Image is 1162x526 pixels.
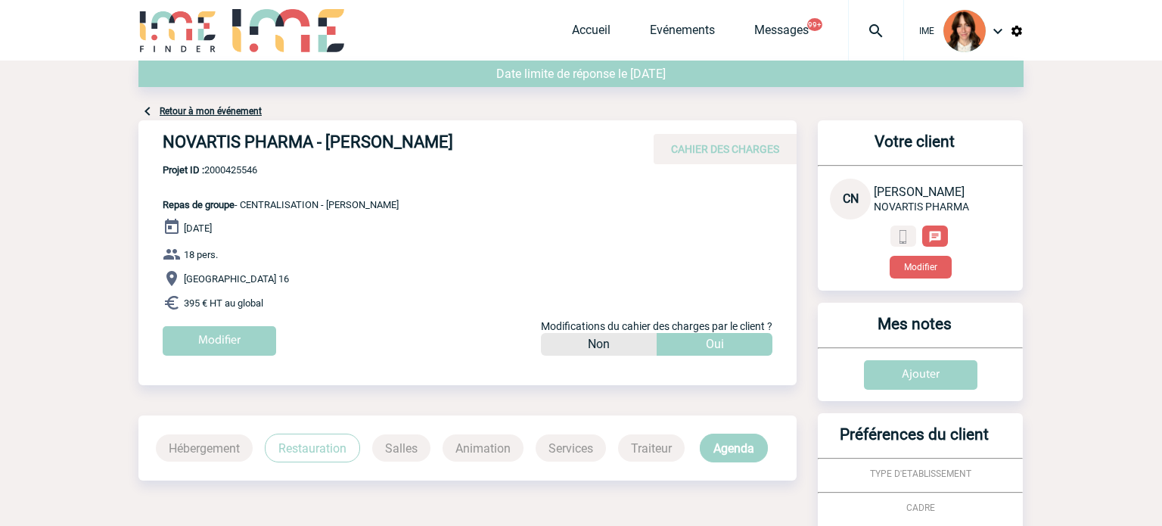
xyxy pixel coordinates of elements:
p: Non [588,333,610,356]
h4: NOVARTIS PHARMA - [PERSON_NAME] [163,132,617,158]
p: Restauration [265,434,360,462]
h3: Préférences du client [824,425,1005,458]
span: - CENTRALISATION - [PERSON_NAME] [163,199,399,210]
span: 18 pers. [184,249,218,260]
p: Oui [706,333,724,356]
p: Agenda [700,434,768,462]
p: Traiteur [618,434,685,462]
span: TYPE D'ETABLISSEMENT [870,468,971,479]
a: Retour à mon événement [160,106,262,117]
b: Projet ID : [163,164,204,176]
p: Services [536,434,606,462]
button: 99+ [807,18,822,31]
span: CADRE [906,503,935,513]
span: 2000425546 [163,164,399,176]
span: 395 € HT au global [184,297,263,309]
span: Date limite de réponse le [DATE] [496,67,666,81]
span: IME [919,26,934,36]
p: Animation [443,434,524,462]
span: [PERSON_NAME] [874,185,965,199]
img: IME-Finder [138,9,217,52]
img: chat-24-px-w.png [928,230,942,244]
p: Hébergement [156,434,253,462]
img: 94396-2.png [943,10,986,52]
h3: Votre client [824,132,1005,165]
span: [GEOGRAPHIC_DATA] 16 [184,273,289,285]
img: portable.png [896,230,910,244]
p: Salles [372,434,430,462]
a: Evénements [650,23,715,44]
span: CN [843,191,859,206]
span: Repas de groupe [163,199,235,210]
a: Messages [754,23,809,44]
span: CAHIER DES CHARGES [671,143,779,155]
span: NOVARTIS PHARMA [874,201,969,213]
input: Modifier [163,326,276,356]
button: Modifier [890,256,952,279]
span: [DATE] [184,223,212,234]
span: Modifications du cahier des charges par le client ? [541,320,772,332]
input: Ajouter [864,360,977,390]
h3: Mes notes [824,315,1005,347]
a: Accueil [572,23,611,44]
